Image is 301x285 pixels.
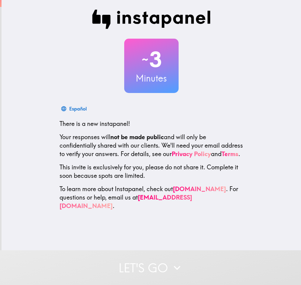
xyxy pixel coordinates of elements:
p: To learn more about Instapanel, check out . For questions or help, email us at . [60,185,243,210]
b: not be made public [110,133,164,141]
div: Español [69,104,87,113]
img: Instapanel [92,10,211,29]
p: Your responses will and will only be confidentially shared with our clients. We'll need your emai... [60,133,243,158]
a: Privacy Policy [172,150,211,158]
a: [EMAIL_ADDRESS][DOMAIN_NAME] [60,194,192,210]
span: There is a new instapanel! [60,120,130,127]
a: Terms [222,150,238,158]
button: Español [60,103,89,115]
h2: 3 [124,47,179,72]
a: [DOMAIN_NAME] [173,185,226,193]
span: ~ [141,50,149,69]
h3: Minutes [124,72,179,85]
p: This invite is exclusively for you, please do not share it. Complete it soon because spots are li... [60,163,243,180]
